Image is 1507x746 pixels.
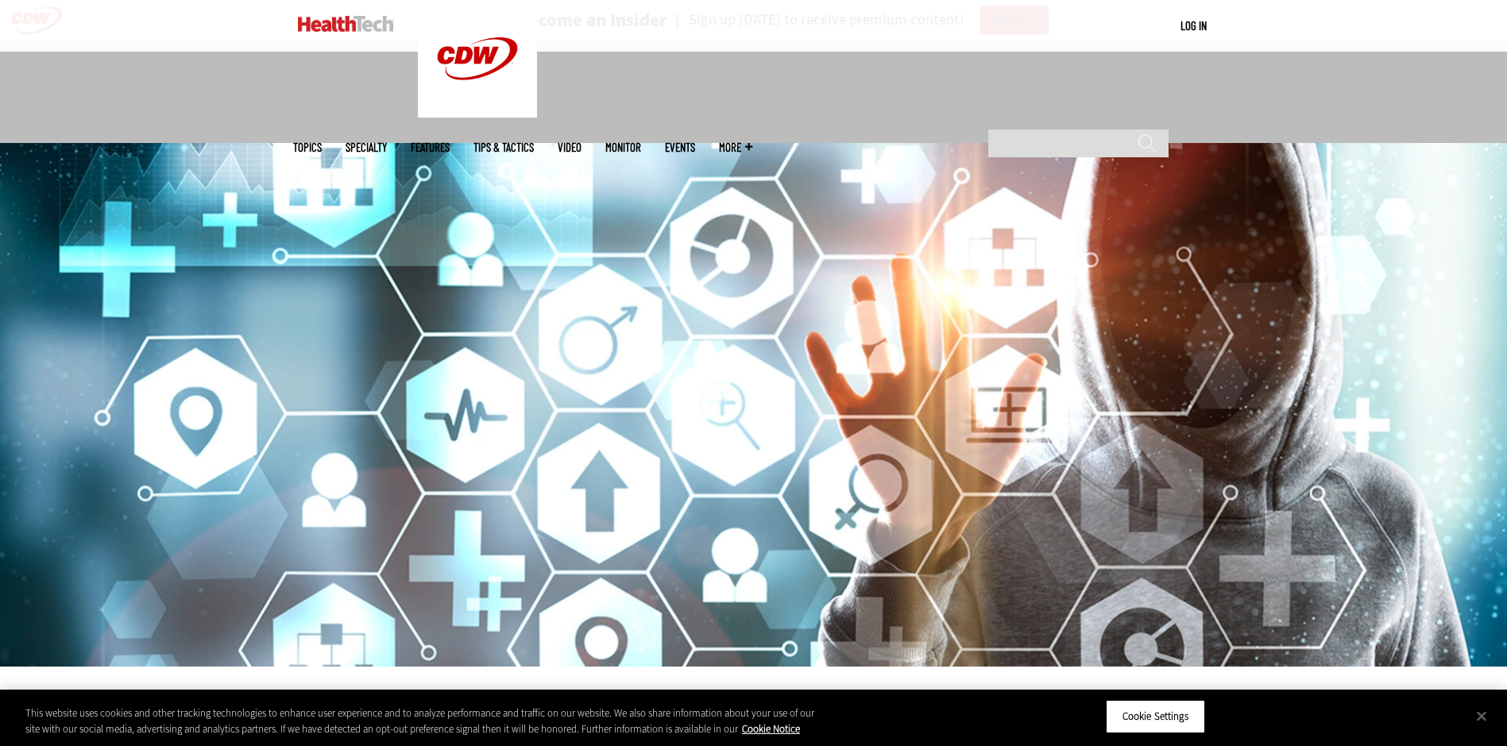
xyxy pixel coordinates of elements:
[558,141,582,153] a: Video
[742,722,800,736] a: More information about your privacy
[719,141,752,153] span: More
[298,16,394,32] img: Home
[605,141,641,153] a: MonITor
[317,686,369,702] a: Security
[25,705,829,736] div: This website uses cookies and other tracking technologies to enhance user experience and to analy...
[473,141,534,153] a: Tips & Tactics
[1106,700,1205,733] button: Cookie Settings
[418,105,537,122] a: CDW
[1180,18,1207,33] a: Log in
[346,141,387,153] span: Specialty
[1180,17,1207,34] div: User menu
[293,141,322,153] span: Topics
[1464,698,1499,733] button: Close
[665,141,695,153] a: Events
[411,141,450,153] a: Features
